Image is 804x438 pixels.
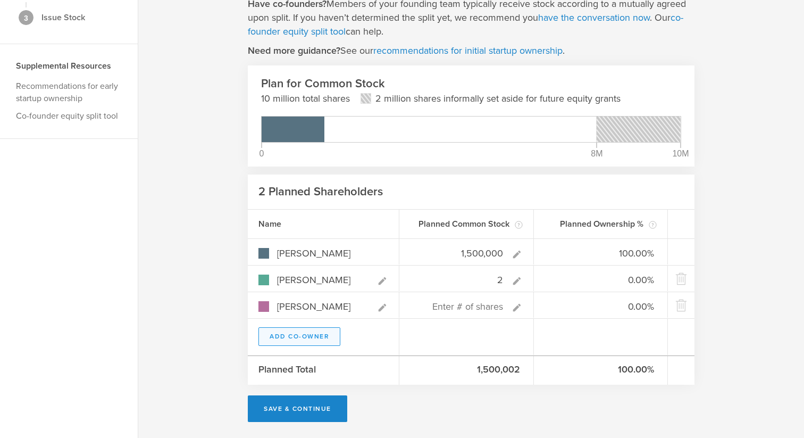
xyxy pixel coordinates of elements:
[375,92,621,105] p: 2 million shares informally set aside for future equity grants
[751,355,804,406] iframe: Chat Widget
[16,61,111,71] strong: Supplemental Resources
[248,356,399,385] div: Planned Total
[248,45,340,56] strong: Need more guidance?
[534,210,668,238] div: Planned Ownership %
[274,247,388,260] input: Enter co-owner name
[24,14,28,22] span: 3
[538,12,650,23] a: have the conversation now
[274,274,371,287] input: Enter co-owner name
[261,92,350,105] p: 10 million total shares
[41,12,85,23] strong: Issue Stock
[373,45,563,56] a: recommendations for initial startup ownership
[258,327,340,346] button: Add Co-Owner
[248,44,565,57] p: See our .
[248,210,399,238] div: Name
[410,300,506,313] input: Enter # of shares
[274,300,371,313] input: Enter co-owner name
[259,150,264,158] div: 0
[258,184,383,200] h2: 2 Planned Shareholders
[591,150,602,158] div: 8M
[399,356,534,385] div: 1,500,002
[248,395,347,422] button: Save & Continue
[16,111,118,121] a: Co-founder equity split tool
[410,274,506,287] input: Enter # of shares
[410,247,506,260] input: Enter # of shares
[534,356,668,385] div: 100.00%
[399,210,534,238] div: Planned Common Stock
[672,150,689,158] div: 10M
[261,76,681,92] h2: Plan for Common Stock
[16,81,118,104] a: Recommendations for early startup ownership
